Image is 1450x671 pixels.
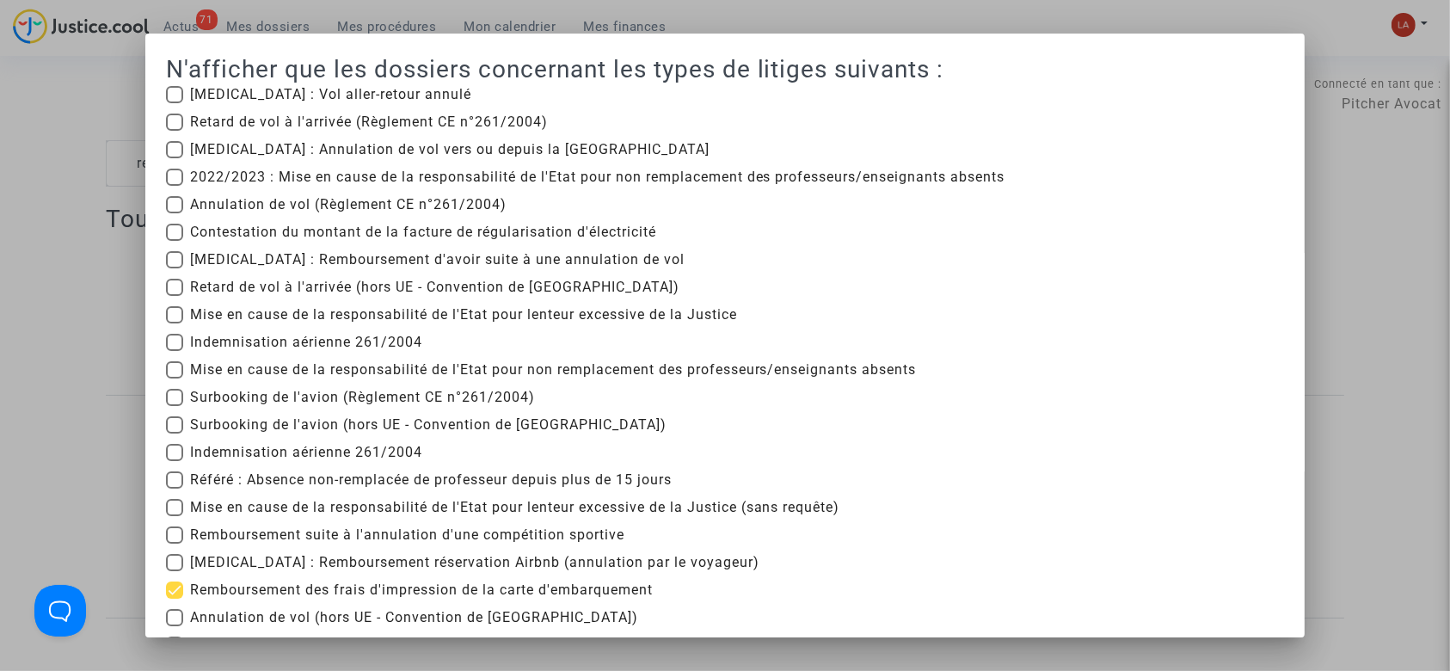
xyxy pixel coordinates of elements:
span: 2022/2023 : Mise en cause de la responsabilité de l'Etat pour non remplacement des professeurs/en... [190,167,1005,188]
span: Surbooking de l'avion (hors UE - Convention de [GEOGRAPHIC_DATA]) [190,415,667,435]
span: [MEDICAL_DATA] : Vol aller-retour annulé [190,84,471,105]
span: Annulation de vol (hors UE - Convention de [GEOGRAPHIC_DATA]) [190,607,638,628]
span: Retard de vol à l'arrivée (Règlement CE n°261/2004) [190,112,548,132]
span: [MEDICAL_DATA] : Remboursement réservation Airbnb (annulation par le voyageur) [190,552,759,573]
span: Indemnisation aérienne 261/2004 [190,442,422,463]
span: Surbooking de l'avion (Règlement CE n°261/2004) [190,387,535,408]
span: Mise en cause de la responsabilité de l'Etat pour lenteur excessive de la Justice (sans requête) [190,497,840,518]
iframe: Help Scout Beacon - Open [34,585,86,637]
span: Remboursement suite à l'annulation d'une compétition sportive [190,525,624,545]
span: Indemnisation aérienne 261/2004 [190,332,422,353]
span: Retard de vol à l'arrivée (hors UE - Convention de [GEOGRAPHIC_DATA]) [190,277,679,298]
span: Annulation de vol (Règlement CE n°261/2004) [190,194,507,215]
span: Mise en cause de la responsabilité de l'Etat pour non remplacement des professeurs/enseignants ab... [190,360,917,380]
span: [MEDICAL_DATA] : Remboursement réservation Airbnb (annulation par l'hôte) [190,635,718,656]
span: [MEDICAL_DATA] : Remboursement d'avoir suite à une annulation de vol [190,249,685,270]
span: Mise en cause de la responsabilité de l'Etat pour lenteur excessive de la Justice [190,305,737,325]
span: Référé : Absence non-remplacée de professeur depuis plus de 15 jours [190,470,672,490]
h2: N'afficher que les dossiers concernant les types de litiges suivants : [166,54,1285,84]
span: Contestation du montant de la facture de régularisation d'électricité [190,222,656,243]
span: [MEDICAL_DATA] : Annulation de vol vers ou depuis la [GEOGRAPHIC_DATA] [190,139,710,160]
span: Remboursement des frais d'impression de la carte d'embarquement [190,580,653,600]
